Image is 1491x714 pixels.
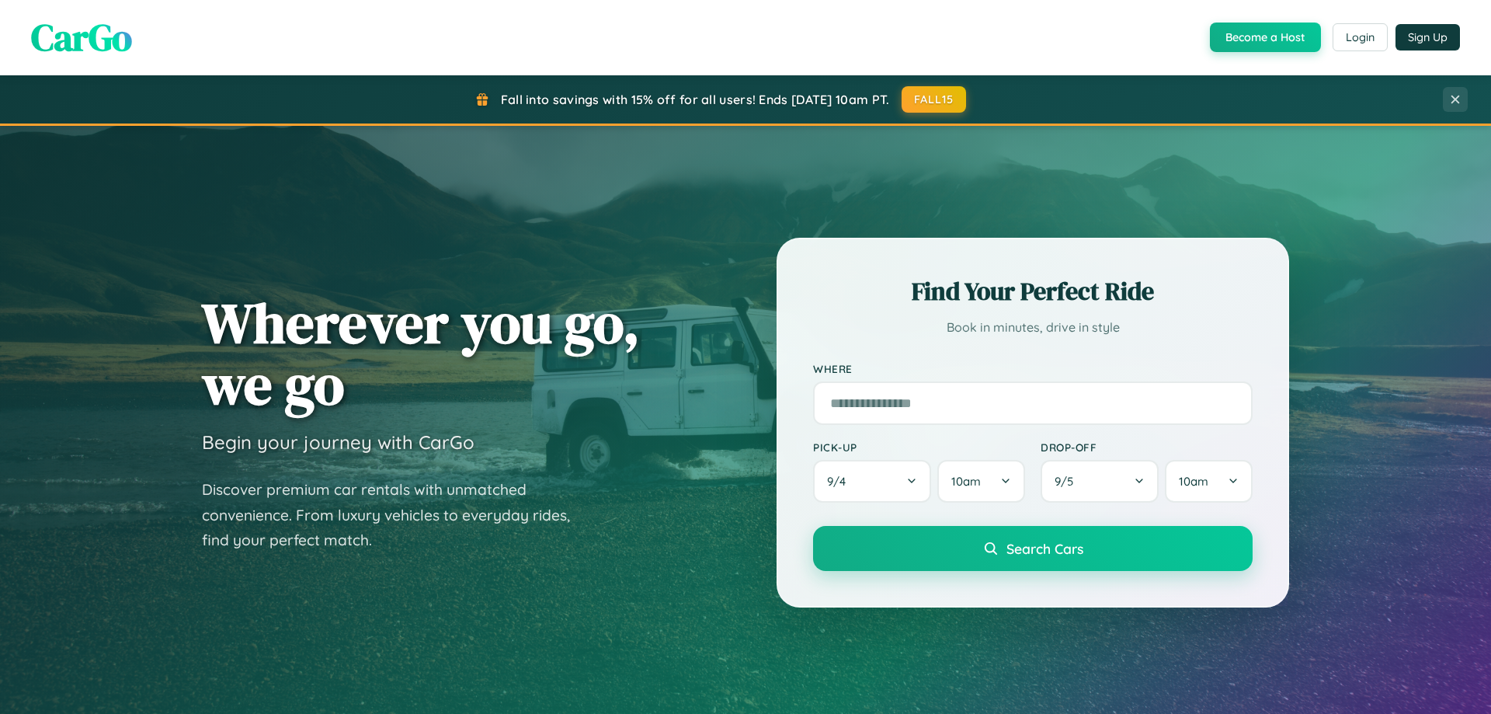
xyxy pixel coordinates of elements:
[1041,460,1159,503] button: 9/5
[1006,540,1083,557] span: Search Cars
[1395,24,1460,51] button: Sign Up
[813,316,1253,339] p: Book in minutes, drive in style
[1333,23,1388,51] button: Login
[31,12,132,63] span: CarGo
[813,362,1253,375] label: Where
[202,292,640,415] h1: Wherever you go, we go
[902,86,967,113] button: FALL15
[1210,23,1321,52] button: Become a Host
[813,441,1025,454] label: Pick-up
[951,474,981,489] span: 10am
[813,526,1253,571] button: Search Cars
[1041,441,1253,454] label: Drop-off
[501,92,890,107] span: Fall into savings with 15% off for all users! Ends [DATE] 10am PT.
[813,460,931,503] button: 9/4
[1179,474,1208,489] span: 10am
[1165,460,1253,503] button: 10am
[827,474,853,489] span: 9 / 4
[202,430,474,454] h3: Begin your journey with CarGo
[813,274,1253,308] h2: Find Your Perfect Ride
[1055,474,1081,489] span: 9 / 5
[202,477,590,553] p: Discover premium car rentals with unmatched convenience. From luxury vehicles to everyday rides, ...
[937,460,1025,503] button: 10am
